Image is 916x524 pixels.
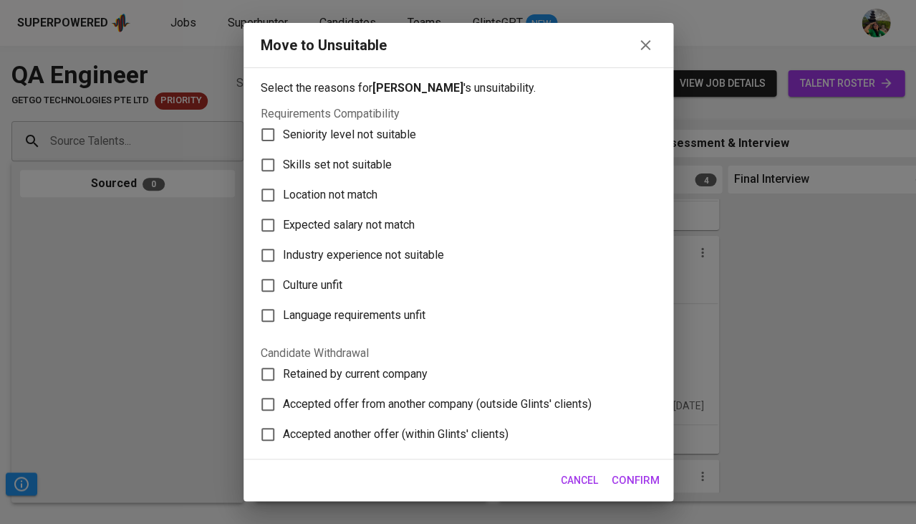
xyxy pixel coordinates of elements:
[283,156,392,173] span: Skills set not suitable
[283,426,508,443] span: Accepted another offer (within Glints' clients)
[283,277,342,294] span: Culture unfit
[261,80,656,97] p: Select the reasons for 's unsuitability.
[283,307,425,324] span: Language requirements unfit
[283,366,428,383] span: Retained by current company
[283,216,415,234] span: Expected salary not match
[283,126,416,143] span: Seniority level not suitable
[261,35,387,56] div: Move to Unsuitable
[612,471,660,490] span: Confirm
[561,472,598,490] span: Cancel
[283,247,444,264] span: Industry experience not suitable
[261,348,369,359] legend: Candidate Withdrawal
[372,81,463,95] b: [PERSON_NAME]
[283,186,377,204] span: Location not match
[604,465,667,495] button: Confirm
[283,396,592,413] span: Accepted offer from another company (outside Glints' clients)
[261,108,400,120] legend: Requirements Compatibility
[555,467,604,494] button: Cancel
